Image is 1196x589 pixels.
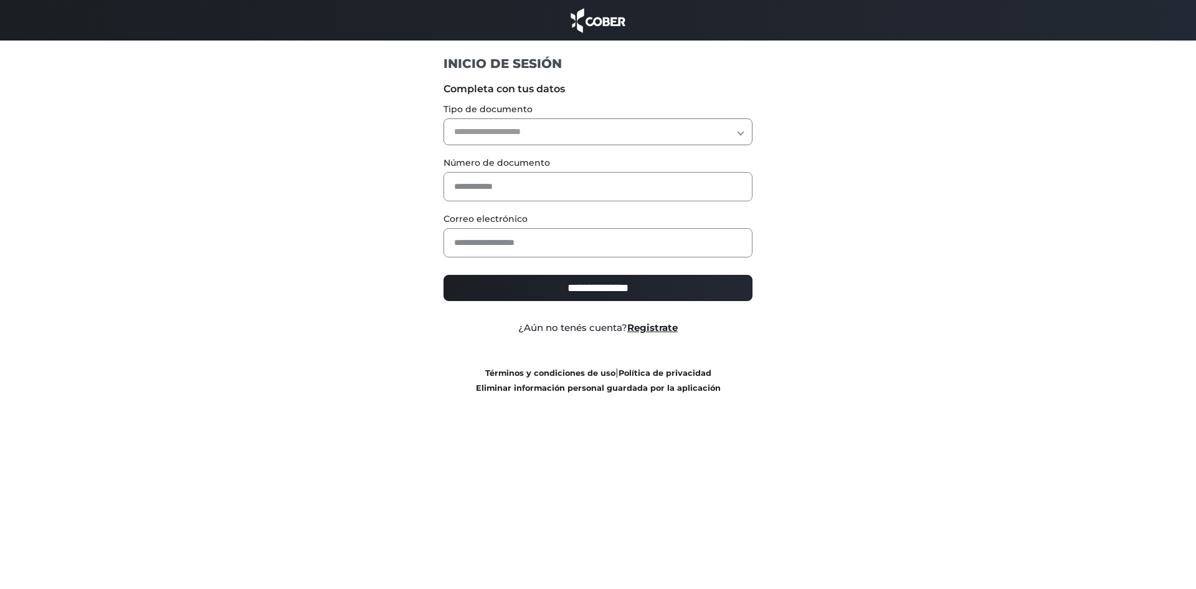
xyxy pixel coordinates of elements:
a: Términos y condiciones de uso [485,368,615,378]
div: | [434,365,762,395]
h1: INICIO DE SESIÓN [444,55,753,72]
label: Completa con tus datos [444,82,753,97]
label: Número de documento [444,156,753,170]
a: Registrate [627,322,678,333]
a: Eliminar información personal guardada por la aplicación [476,383,721,393]
label: Tipo de documento [444,103,753,116]
label: Correo electrónico [444,213,753,226]
img: cober_marca.png [567,6,629,34]
div: ¿Aún no tenés cuenta? [434,321,762,335]
a: Política de privacidad [619,368,711,378]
